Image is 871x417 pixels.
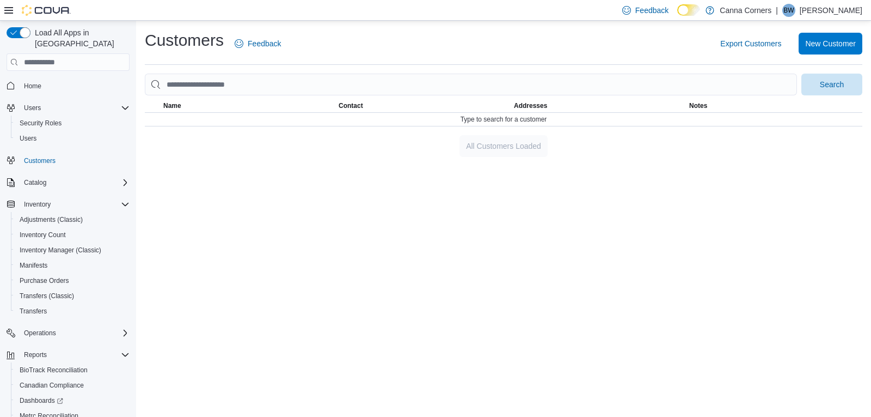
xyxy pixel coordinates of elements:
button: Catalog [20,176,51,189]
button: BioTrack Reconciliation [11,362,134,378]
button: Export Customers [716,33,786,55]
span: Inventory Manager (Classic) [15,244,130,257]
button: Inventory [20,198,55,211]
span: Manifests [20,261,47,270]
span: Transfers [20,307,47,316]
a: Customers [20,154,60,167]
span: Transfers (Classic) [15,289,130,303]
input: Dark Mode [677,4,700,16]
span: Dashboards [15,394,130,407]
span: Purchase Orders [20,276,69,285]
span: Type to search for a customer [461,115,547,124]
span: Name [163,101,181,110]
a: Transfers [15,305,51,318]
h1: Customers [145,29,224,51]
button: Search [801,74,862,95]
span: Users [24,104,41,112]
span: Security Roles [15,117,130,130]
button: Users [11,131,134,146]
button: Customers [2,153,134,168]
a: Dashboards [15,394,68,407]
button: Operations [2,325,134,341]
span: Inventory [20,198,130,211]
a: Security Roles [15,117,66,130]
span: Operations [20,327,130,340]
button: Inventory Manager (Classic) [11,243,134,258]
a: Inventory Count [15,228,70,241]
span: Export Customers [720,38,781,49]
button: Users [2,100,134,116]
span: All Customers Loaded [466,141,541,152]
a: BioTrack Reconciliation [15,364,92,377]
button: Operations [20,327,60,340]
a: Inventory Manager (Classic) [15,244,106,257]
a: Transfers (Classic) [15,289,78,303]
span: Purchase Orders [15,274,130,287]
a: Users [15,132,41,145]
span: Security Roles [20,119,62,128]
span: BioTrack Reconciliation [15,364,130,377]
span: Feedback [635,5,668,16]
span: Catalog [24,178,46,187]
span: Feedback [248,38,281,49]
span: Adjustments (Classic) [20,215,83,224]
span: Inventory Manager (Classic) [20,246,101,255]
button: Adjustments (Classic) [11,212,134,227]
a: Adjustments (Classic) [15,213,87,226]
span: BioTrack Reconciliation [20,366,88,374]
span: Catalog [20,176,130,189]
span: BW [783,4,794,17]
button: New Customer [799,33,862,55]
span: Canadian Compliance [15,379,130,392]
a: Dashboards [11,393,134,408]
button: All Customers Loaded [459,135,548,157]
button: Manifests [11,258,134,273]
span: Home [24,82,41,90]
p: | [776,4,778,17]
button: Inventory Count [11,227,134,243]
span: Contact [339,101,363,110]
button: Canadian Compliance [11,378,134,393]
span: Users [20,134,36,143]
span: Customers [20,154,130,167]
button: Catalog [2,175,134,190]
span: Reports [20,348,130,361]
button: Purchase Orders [11,273,134,288]
a: Home [20,80,46,93]
a: Manifests [15,259,52,272]
span: Inventory Count [20,231,66,239]
span: New Customer [805,38,856,49]
span: Adjustments (Classic) [15,213,130,226]
span: Load All Apps in [GEOGRAPHIC_DATA] [30,27,130,49]
span: Addresses [514,101,547,110]
span: Reports [24,350,47,359]
span: Users [15,132,130,145]
button: Security Roles [11,116,134,131]
button: Users [20,101,45,114]
img: Cova [22,5,71,16]
span: Users [20,101,130,114]
button: Reports [20,348,51,361]
span: Manifests [15,259,130,272]
a: Purchase Orders [15,274,73,287]
button: Transfers (Classic) [11,288,134,304]
span: Transfers [15,305,130,318]
button: Reports [2,347,134,362]
span: Home [20,78,130,92]
button: Transfers [11,304,134,319]
span: Canadian Compliance [20,381,84,390]
button: Home [2,77,134,93]
span: Transfers (Classic) [20,292,74,300]
span: Search [820,79,844,90]
button: Inventory [2,197,134,212]
a: Feedback [230,33,285,55]
span: Dashboards [20,396,63,405]
a: Canadian Compliance [15,379,88,392]
div: Brice Wieg [782,4,795,17]
span: Customers [24,156,56,165]
span: Inventory Count [15,228,130,241]
p: [PERSON_NAME] [800,4,862,17]
span: Inventory [24,200,51,209]
span: Operations [24,329,56,337]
